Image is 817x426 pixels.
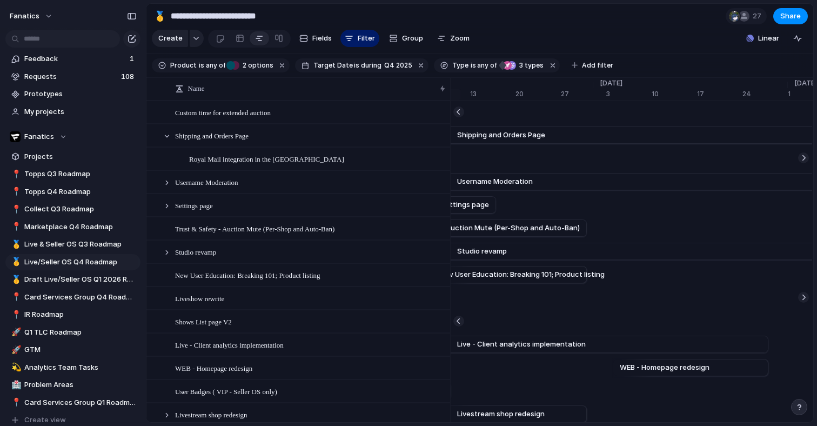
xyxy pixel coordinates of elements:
[5,360,140,376] div: 💫Analytics Team Tasks
[5,324,140,341] a: 🚀Q1 TLC Roadmap
[606,89,652,99] div: 3
[24,327,137,338] span: Q1 TLC Roadmap
[24,131,54,142] span: Fanatics
[10,274,21,285] button: 🥇
[5,184,140,200] a: 📍Topps Q4 Roadmap
[24,89,137,99] span: Prototypes
[438,406,580,422] a: Livestream shop redesign
[593,78,629,89] span: [DATE]
[239,61,248,69] span: 2
[457,176,533,187] span: Username Moderation
[384,30,428,47] button: Group
[158,33,183,44] span: Create
[24,257,137,268] span: Live/Seller OS Q4 Roadmap
[5,307,140,323] div: 📍IR Roadmap
[5,8,58,25] button: fanatics
[226,59,276,71] button: 2 options
[175,129,249,142] span: Shipping and Orders Page
[175,176,238,188] span: Username Moderation
[561,89,593,99] div: 27
[24,362,137,373] span: Analytics Team Tasks
[5,86,140,102] a: Prototypes
[175,292,224,304] span: Liveshow rewrite
[24,380,137,390] span: Problem Areas
[24,415,66,425] span: Create view
[10,169,21,179] button: 📍
[175,408,247,421] span: Livestream shop redesign
[11,168,19,181] div: 📍
[24,222,137,232] span: Marketplace Q4 Roadmap
[457,130,545,141] span: Shipping and Orders Page
[154,9,166,23] div: 🥇
[5,51,140,67] a: Feedback1
[5,289,140,305] a: 📍Card Services Group Q4 Roadmap
[10,204,21,215] button: 📍
[353,59,383,71] button: isduring
[438,267,580,283] a: New User Education: Breaking 101; Product listing
[5,395,140,411] div: 📍Card Services Group Q1 Roadmap
[384,61,412,70] span: Q4 2025
[10,397,21,408] button: 📍
[10,11,39,22] span: fanatics
[11,396,19,409] div: 📍
[582,61,613,70] span: Add filter
[239,61,273,70] span: options
[10,309,21,320] button: 📍
[199,61,204,70] span: is
[175,362,252,374] span: WEB - Homepage redesign
[10,344,21,355] button: 🚀
[358,33,375,44] span: Filter
[24,397,137,408] span: Card Services Group Q1 Roadmap
[175,222,334,235] span: Trust & Safety - Auction Mute (Per-Shop and Auto-Ban)
[452,61,468,70] span: Type
[470,89,515,99] div: 13
[24,309,137,320] span: IR Roadmap
[10,187,21,197] button: 📍
[457,339,586,350] span: Live - Client analytics implementation
[10,327,21,338] button: 🚀
[152,30,188,47] button: Create
[5,236,140,252] a: 🥇Live & Seller OS Q3 Roadmap
[11,238,19,251] div: 🥇
[742,89,788,99] div: 24
[433,30,474,47] button: Zoom
[354,61,359,70] span: is
[457,409,545,420] span: Livestream shop redesign
[11,274,19,286] div: 🥇
[24,204,137,215] span: Collect Q3 Roadmap
[390,223,580,234] span: Trust & Safety - Auction Mute (Per-Shop and Auto-Ban)
[175,106,271,118] span: Custom time for extended auction
[450,33,470,44] span: Zoom
[313,61,353,70] span: Target Date
[5,104,140,120] a: My projects
[620,360,761,376] a: WEB - Homepage redesign
[10,362,21,373] button: 💫
[457,246,507,257] span: Studio revamp
[5,342,140,358] a: 🚀GTM
[175,199,213,211] span: Settings page
[5,377,140,393] a: 🏥Problem Areas
[11,326,19,338] div: 🚀
[742,30,783,46] button: Linear
[5,254,140,270] a: 🥇Live/Seller OS Q4 Roadmap
[402,33,423,44] span: Group
[5,219,140,235] a: 📍Marketplace Q4 Roadmap
[24,151,137,162] span: Projects
[5,201,140,217] a: 📍Collect Q3 Roadmap
[312,33,332,44] span: Fields
[773,8,808,24] button: Share
[11,344,19,356] div: 🚀
[11,309,19,321] div: 📍
[24,187,137,197] span: Topps Q4 Roadmap
[24,54,126,64] span: Feedback
[151,8,169,25] button: 🥇
[189,152,344,165] span: Royal Mail integration in the [GEOGRAPHIC_DATA]
[175,315,232,328] span: Shows List page V2
[24,71,118,82] span: Requests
